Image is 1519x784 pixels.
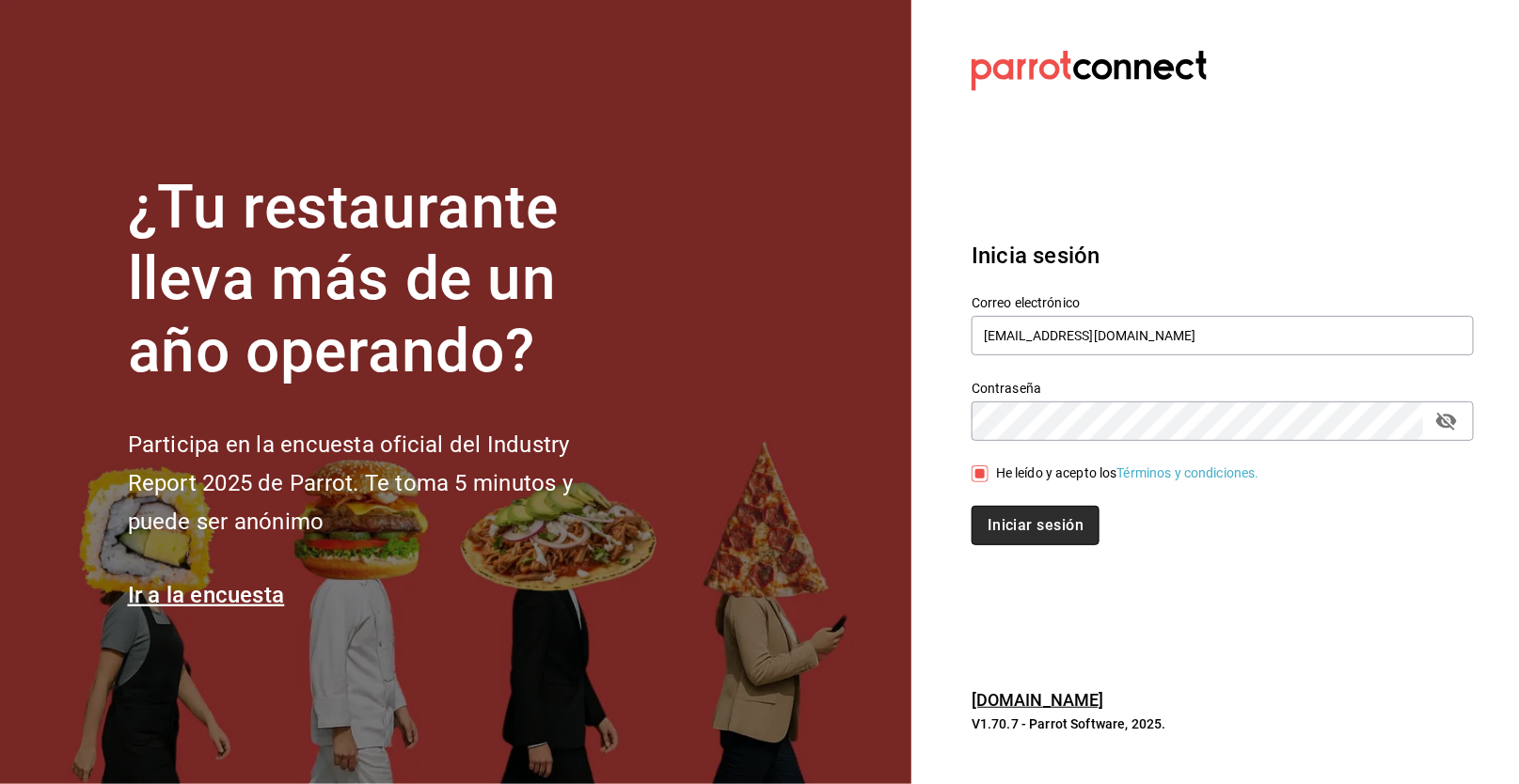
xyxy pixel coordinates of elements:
[972,316,1474,355] input: Ingresa tu correo electrónico
[972,382,1474,395] label: Contraseña
[996,463,1259,483] div: He leído y acepto los
[128,426,636,541] h2: Participa en la encuesta oficial del Industry Report 2025 de Parrot. Te toma 5 minutos y puede se...
[972,690,1104,710] a: [DOMAIN_NAME]
[1431,405,1463,437] button: passwordField
[972,296,1474,309] label: Correo electrónico
[1117,465,1259,480] a: Términos y condiciones.
[128,172,636,388] h1: ¿Tu restaurante lleva más de un año operando?
[972,239,1474,273] h3: Inicia sesión
[972,714,1474,733] p: V1.70.7 - Parrot Software, 2025.
[128,582,285,608] a: Ir a la encuesta
[972,506,1100,545] button: Iniciar sesión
